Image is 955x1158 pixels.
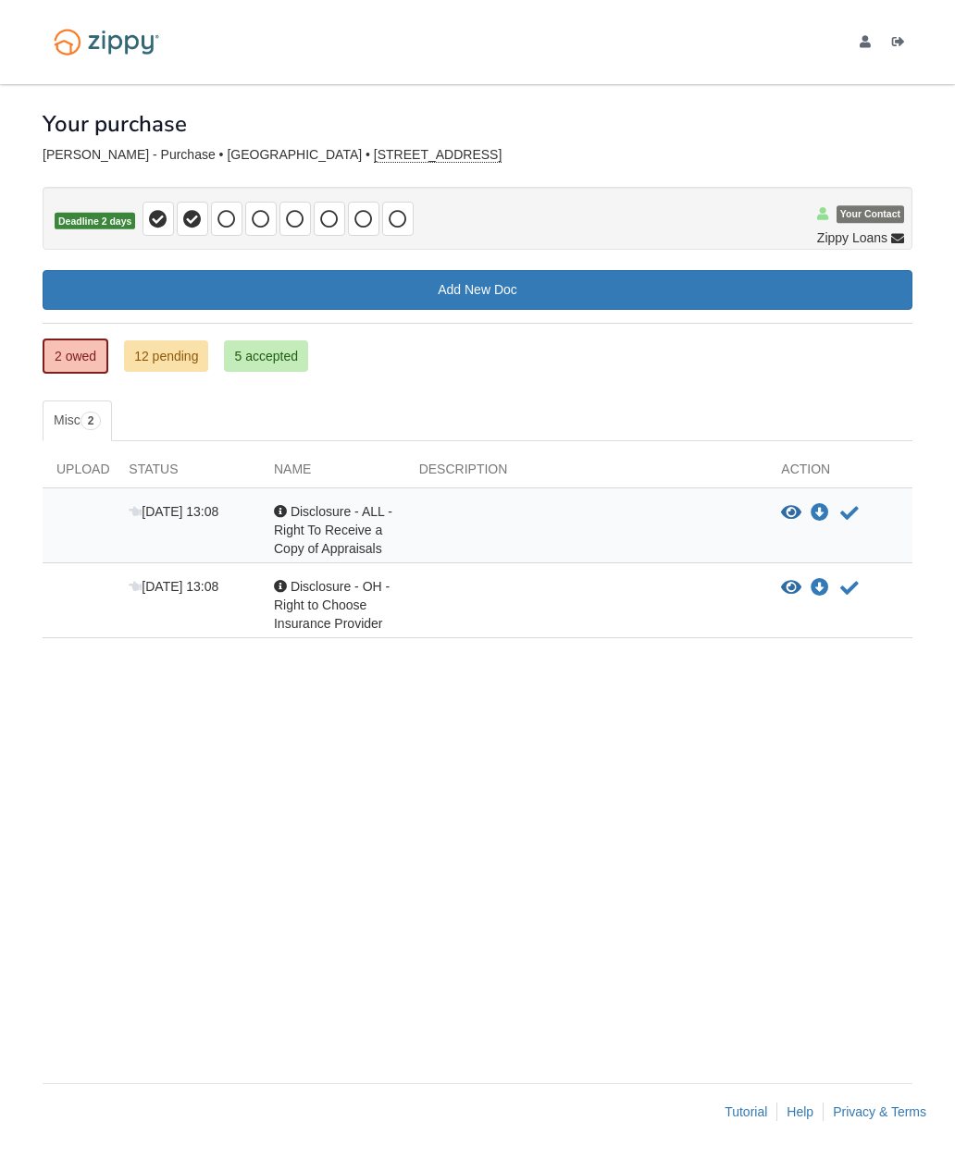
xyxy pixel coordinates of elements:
[274,504,392,556] span: Disclosure - ALL - Right To Receive a Copy of Appraisals
[115,460,260,487] div: Status
[838,577,861,599] button: Acknowledge receipt of document
[811,581,829,596] a: Download Disclosure - OH - Right to Choose Insurance Provider
[124,340,208,372] a: 12 pending
[837,206,904,224] span: Your Contact
[129,579,218,594] span: [DATE] 13:08
[833,1104,926,1119] a: Privacy & Terms
[274,579,390,631] span: Disclosure - OH - Right to Choose Insurance Provider
[860,35,878,54] a: edit profile
[787,1104,813,1119] a: Help
[55,213,135,230] span: Deadline 2 days
[43,147,912,163] div: [PERSON_NAME] - Purchase • [GEOGRAPHIC_DATA] •
[129,504,218,519] span: [DATE] 13:08
[838,502,861,524] button: Acknowledge receipt of document
[405,460,768,487] div: Description
[43,400,112,441] a: Misc
[43,339,108,374] a: 2 owed
[260,460,405,487] div: Name
[767,460,912,487] div: Action
[781,579,801,597] button: View Disclosure - OH - Right to Choose Insurance Provider
[43,460,115,487] div: Upload
[892,35,912,54] a: Log out
[781,504,801,523] button: View Disclosure - ALL - Right To Receive a Copy of Appraisals
[43,270,912,310] a: Add New Doc
[224,340,308,372] a: 5 accepted
[725,1104,767,1119] a: Tutorial
[817,228,887,247] span: Zippy Loans
[81,412,102,430] span: 2
[43,20,170,64] img: Logo
[43,112,187,136] h1: Your purchase
[811,506,829,521] a: Download Disclosure - ALL - Right To Receive a Copy of Appraisals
